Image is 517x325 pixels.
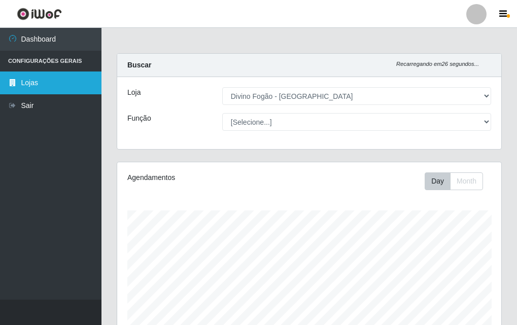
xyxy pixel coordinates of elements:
div: First group [425,172,483,190]
img: CoreUI Logo [17,8,62,20]
button: Day [425,172,451,190]
div: Agendamentos [127,172,270,183]
div: Toolbar with button groups [425,172,491,190]
label: Função [127,113,151,124]
strong: Buscar [127,61,151,69]
label: Loja [127,87,141,98]
i: Recarregando em 26 segundos... [396,61,479,67]
button: Month [450,172,483,190]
